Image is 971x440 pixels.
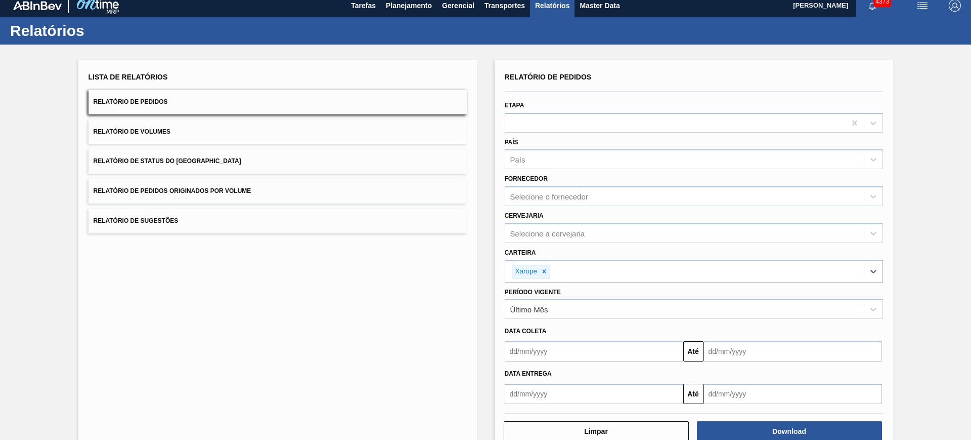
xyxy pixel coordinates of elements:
[505,370,552,377] span: Data Entrega
[505,212,544,219] label: Cervejaria
[510,155,525,164] div: País
[89,73,168,81] span: Lista de Relatórios
[683,384,703,404] button: Até
[703,341,882,362] input: dd/mm/yyyy
[703,384,882,404] input: dd/mm/yyyy
[505,249,536,256] label: Carteira
[505,328,547,335] span: Data coleta
[505,289,561,296] label: Período Vigente
[510,192,588,201] div: Selecione o fornecedor
[89,119,467,144] button: Relatório de Volumes
[89,90,467,114] button: Relatório de Pedidos
[505,175,548,182] label: Fornecedor
[13,1,62,10] img: TNhmsLtSVTkK8tSr43FrP2fwEKptu5GPRR3wAAAABJRU5ErkJggg==
[94,157,241,165] span: Relatório de Status do [GEOGRAPHIC_DATA]
[89,149,467,174] button: Relatório de Status do [GEOGRAPHIC_DATA]
[505,139,518,146] label: País
[10,25,190,36] h1: Relatórios
[505,341,683,362] input: dd/mm/yyyy
[512,265,539,278] div: Xarope
[510,229,585,237] div: Selecione a cervejaria
[510,305,548,314] div: Último Mês
[683,341,703,362] button: Até
[505,102,524,109] label: Etapa
[505,73,592,81] span: Relatório de Pedidos
[94,217,179,224] span: Relatório de Sugestões
[94,187,251,194] span: Relatório de Pedidos Originados por Volume
[89,209,467,233] button: Relatório de Sugestões
[94,98,168,105] span: Relatório de Pedidos
[505,384,683,404] input: dd/mm/yyyy
[94,128,170,135] span: Relatório de Volumes
[89,179,467,204] button: Relatório de Pedidos Originados por Volume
